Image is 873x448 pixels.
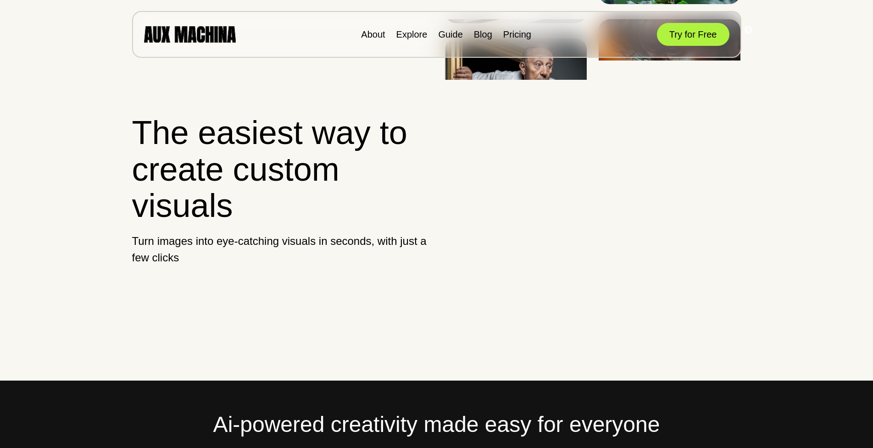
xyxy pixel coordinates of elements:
p: Turn images into eye-catching visuals in seconds, with just a few clicks [132,233,429,266]
h1: The easiest way to create custom visuals [132,115,429,224]
img: AUX MACHINA [144,26,236,42]
button: Try for Free [657,23,729,46]
a: Blog [474,29,492,39]
a: Pricing [503,29,531,39]
a: About [361,29,385,39]
h2: Ai-powered creativity made easy for everyone [132,408,741,441]
a: Explore [396,29,428,39]
a: Guide [438,29,462,39]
